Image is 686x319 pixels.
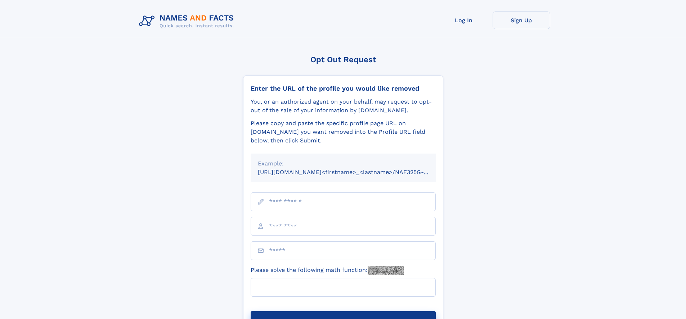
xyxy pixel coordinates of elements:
[251,97,436,115] div: You, or an authorized agent on your behalf, may request to opt-out of the sale of your informatio...
[251,119,436,145] div: Please copy and paste the specific profile page URL on [DOMAIN_NAME] you want removed into the Pr...
[136,12,240,31] img: Logo Names and Facts
[251,85,436,92] div: Enter the URL of the profile you would like removed
[251,266,404,275] label: Please solve the following math function:
[435,12,493,29] a: Log In
[258,169,449,176] small: [URL][DOMAIN_NAME]<firstname>_<lastname>/NAF325G-xxxxxxxx
[243,55,443,64] div: Opt Out Request
[493,12,550,29] a: Sign Up
[258,159,429,168] div: Example:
